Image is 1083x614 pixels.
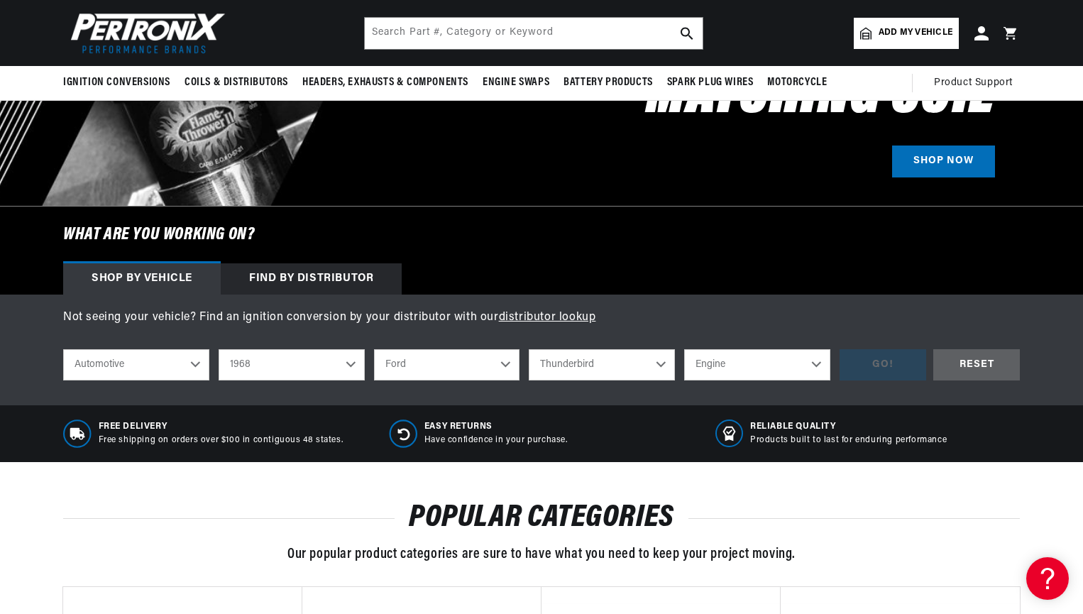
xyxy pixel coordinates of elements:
span: Spark Plug Wires [667,75,754,90]
p: Have confidence in your purchase. [424,434,568,446]
select: Model [529,349,675,380]
span: Headers, Exhausts & Components [302,75,468,90]
span: Add my vehicle [879,26,952,40]
h6: What are you working on? [28,207,1055,263]
a: distributor lookup [499,312,596,323]
summary: Coils & Distributors [177,66,295,99]
span: Engine Swaps [483,75,549,90]
button: search button [671,18,703,49]
summary: Product Support [934,66,1020,100]
a: Add my vehicle [854,18,959,49]
h2: POPULAR CATEGORIES [63,505,1020,532]
summary: Motorcycle [760,66,834,99]
div: RESET [933,349,1020,381]
summary: Engine Swaps [475,66,556,99]
div: Shop by vehicle [63,263,221,295]
summary: Headers, Exhausts & Components [295,66,475,99]
span: Free Delivery [99,421,343,433]
p: Products built to last for enduring performance [750,434,947,446]
summary: Battery Products [556,66,660,99]
span: Our popular product categories are sure to have what you need to keep your project moving. [287,547,796,561]
p: Free shipping on orders over $100 in contiguous 48 states. [99,434,343,446]
select: Make [374,349,520,380]
span: RELIABLE QUALITY [750,421,947,433]
span: Easy Returns [424,421,568,433]
select: Year [219,349,365,380]
select: Ride Type [63,349,209,380]
p: Not seeing your vehicle? Find an ignition conversion by your distributor with our [63,309,1020,327]
span: Product Support [934,75,1013,91]
input: Search Part #, Category or Keyword [365,18,703,49]
span: Battery Products [564,75,653,90]
span: Ignition Conversions [63,75,170,90]
span: Coils & Distributors [185,75,288,90]
span: Motorcycle [767,75,827,90]
select: Engine [684,349,830,380]
a: SHOP NOW [892,146,995,177]
img: Pertronix [63,9,226,57]
summary: Spark Plug Wires [660,66,761,99]
summary: Ignition Conversions [63,66,177,99]
div: Find by Distributor [221,263,402,295]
